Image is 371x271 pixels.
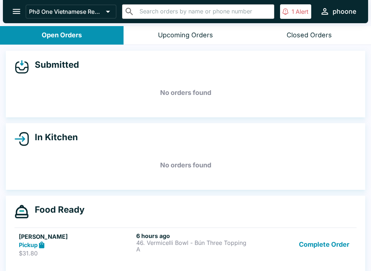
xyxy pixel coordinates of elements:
a: [PERSON_NAME]Pickup$31.806 hours ago46. Vermicelli Bowl - Bún Three Topping AComplete Order [14,228,357,262]
h6: 6 hours ago [136,232,251,239]
strong: Pickup [19,241,38,249]
button: phoone [317,4,359,19]
input: Search orders by name or phone number [137,7,271,17]
p: $31.80 [19,250,133,257]
button: Complete Order [296,232,352,257]
p: 46. Vermicelli Bowl - Bún Three Topping A [136,239,251,253]
div: phoone [333,7,357,16]
h4: In Kitchen [29,132,78,143]
div: Closed Orders [287,31,332,39]
button: open drawer [7,2,26,21]
h4: Submitted [29,59,79,70]
p: Alert [296,8,308,15]
h5: [PERSON_NAME] [19,232,133,241]
h5: No orders found [14,152,357,178]
div: Upcoming Orders [158,31,213,39]
p: 1 [292,8,294,15]
button: Phở One Vietnamese Restaurant [26,5,116,18]
p: Phở One Vietnamese Restaurant [29,8,103,15]
h5: No orders found [14,80,357,106]
h4: Food Ready [29,204,84,215]
div: Open Orders [42,31,82,39]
